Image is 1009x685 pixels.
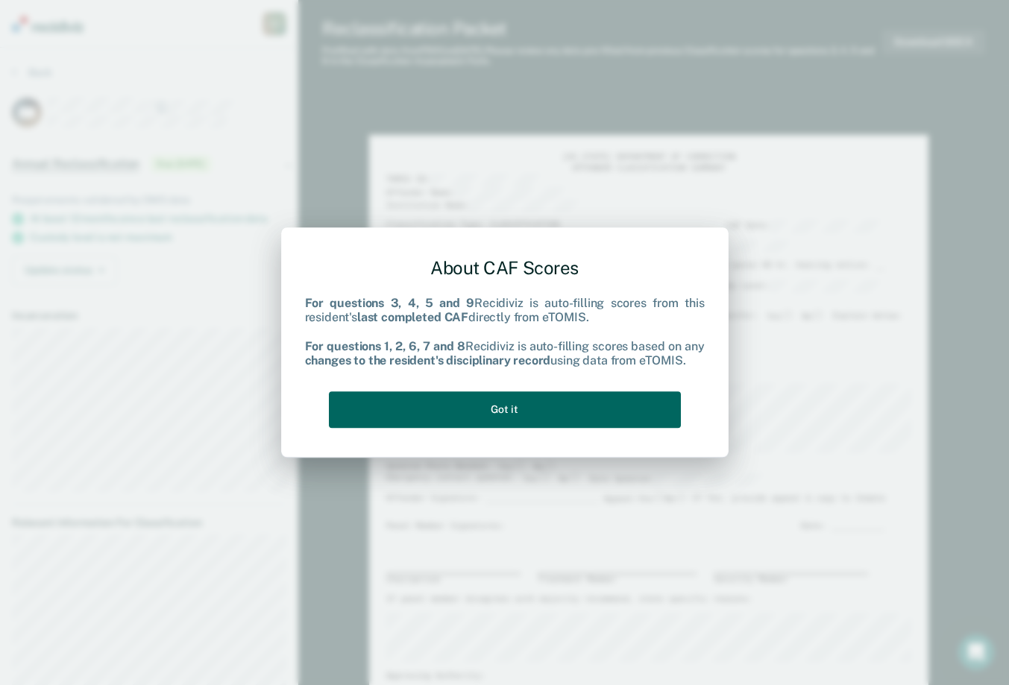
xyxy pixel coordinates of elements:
[305,353,551,367] b: changes to the resident's disciplinary record
[329,391,681,428] button: Got it
[357,311,468,325] b: last completed CAF
[305,339,465,353] b: For questions 1, 2, 6, 7 and 8
[305,245,705,291] div: About CAF Scores
[305,297,475,311] b: For questions 3, 4, 5 and 9
[305,297,705,368] div: Recidiviz is auto-filling scores from this resident's directly from eTOMIS. Recidiviz is auto-fil...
